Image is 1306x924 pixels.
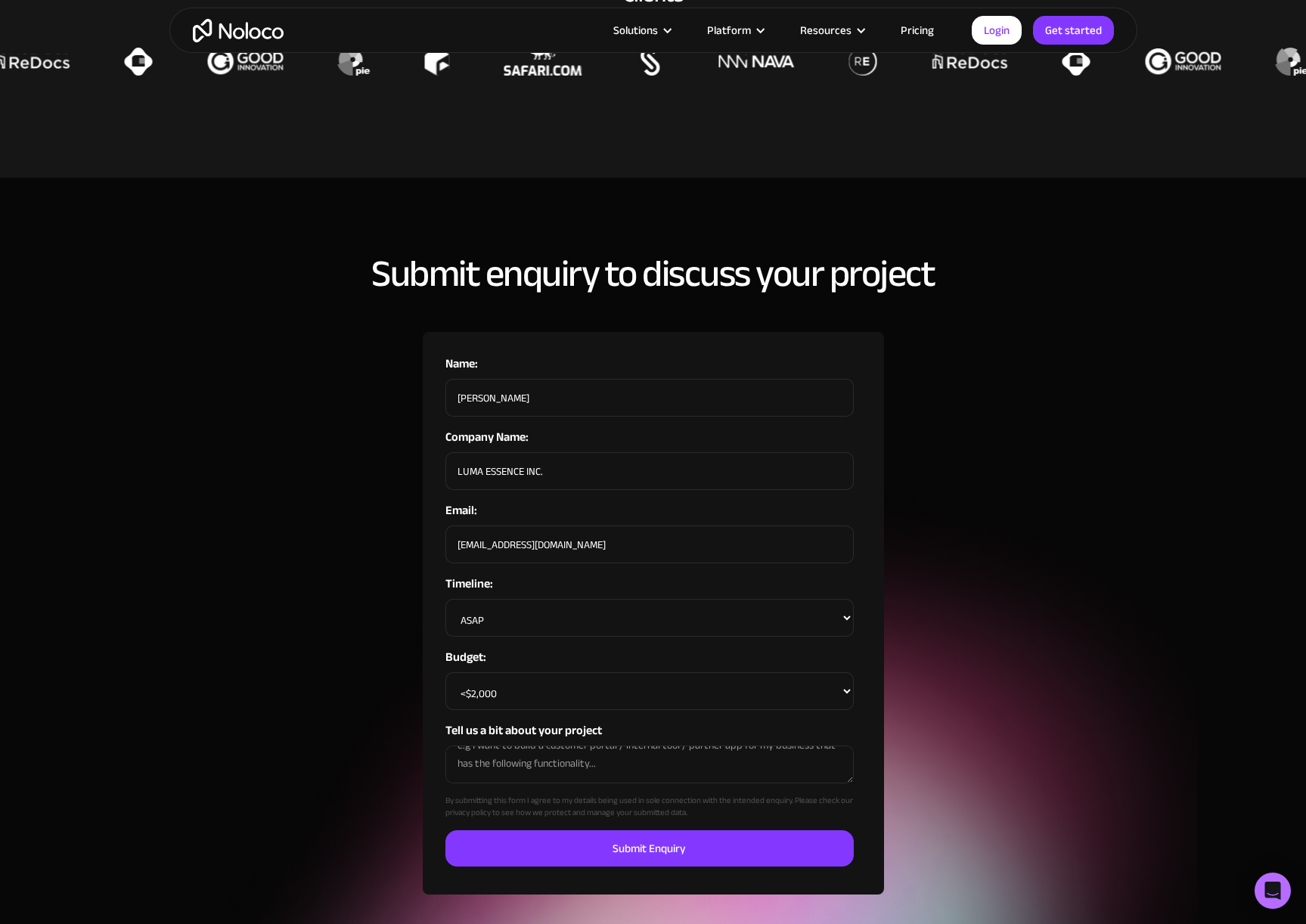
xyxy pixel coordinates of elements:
[781,20,882,40] div: Resources
[882,20,953,40] a: Pricing
[972,16,1022,45] a: Login
[1033,16,1114,45] a: Get started
[445,575,854,593] label: Timeline:
[193,19,284,42] a: home
[445,501,854,519] label: Email:
[445,428,854,446] label: Company Name:
[371,253,935,294] h2: Submit enquiry to discuss your project
[445,721,854,740] label: Tell us a bit about your project
[613,20,658,40] div: Solutions
[445,830,854,867] input: Submit Enquiry
[707,20,751,40] div: Platform
[445,355,854,373] label: Name:
[445,452,854,490] input: ACME Corporation
[800,20,852,40] div: Resources
[445,355,854,867] form: Hire an Expert Email Form
[1255,873,1291,909] div: Open Intercom Messenger
[445,648,854,666] label: Budget:
[594,20,688,40] div: Solutions
[445,746,854,830] div: By submitting this form I agree to my details being used in sole connection with the intended enq...
[688,20,781,40] div: Platform
[445,379,854,417] input: e.g. Jane Smith
[445,526,854,563] input: eg. example@noloco.io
